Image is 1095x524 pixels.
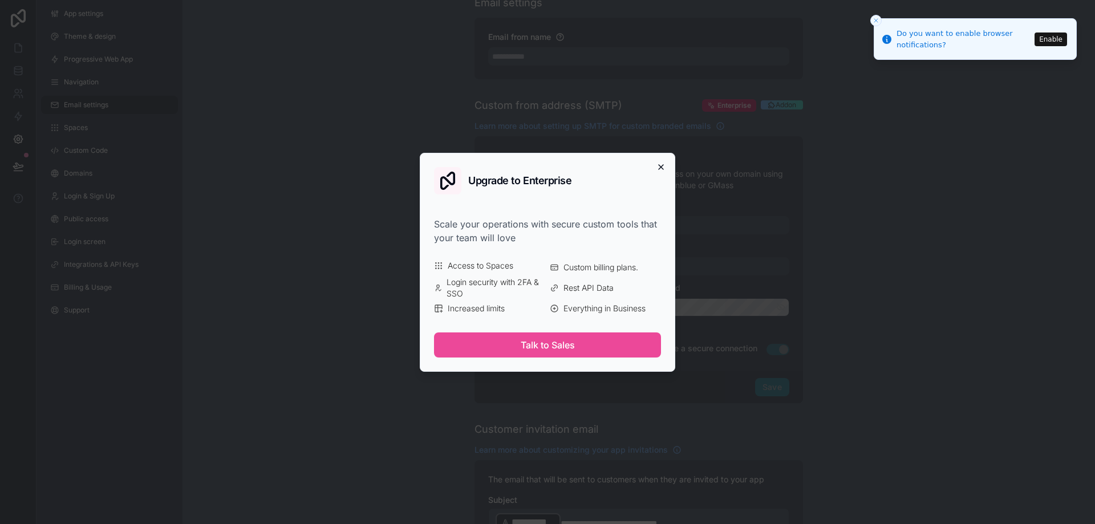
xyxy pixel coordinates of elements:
[434,217,661,245] div: Scale your operations with secure custom tools that your team will love
[563,282,614,294] span: Rest API Data
[447,277,545,299] span: Login security with 2FA & SSO
[563,262,638,273] span: Custom billing plans.
[434,332,661,358] button: Talk to Sales
[468,176,572,186] h2: Upgrade to Enterprise
[448,303,505,314] span: Increased limits
[563,303,646,314] span: Everything in Business
[448,260,513,271] span: Access to Spaces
